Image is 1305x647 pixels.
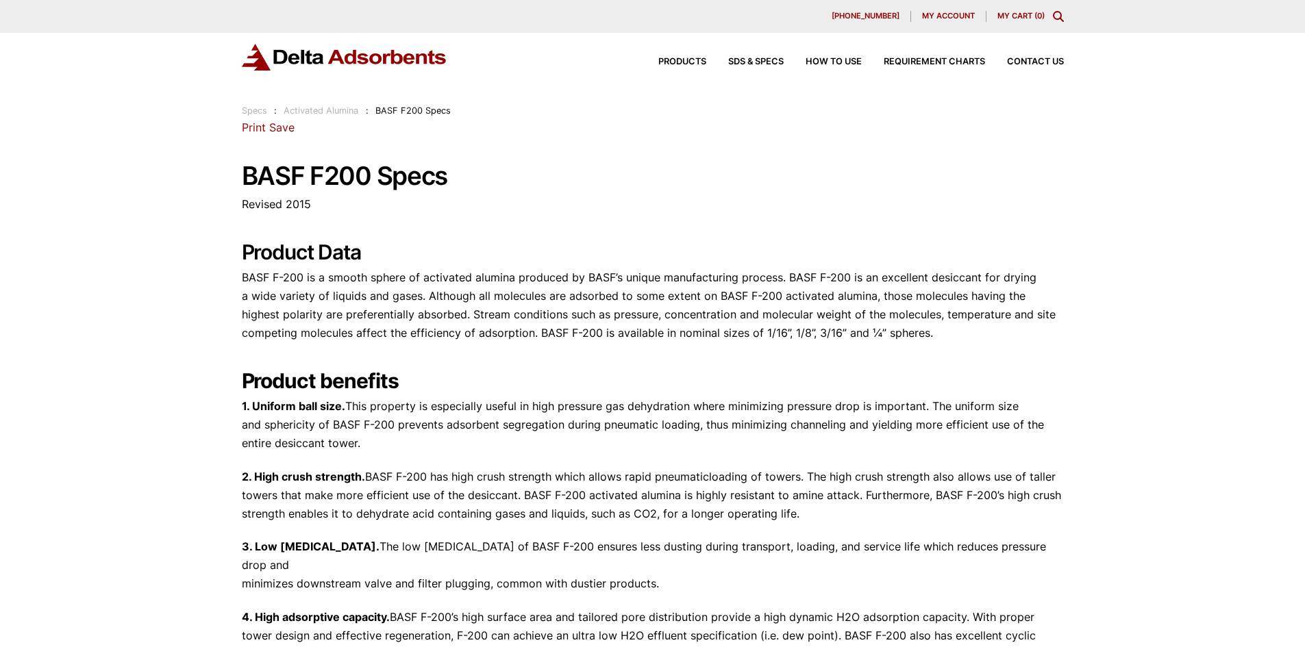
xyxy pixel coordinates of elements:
[706,58,784,66] a: SDS & SPECS
[242,195,1064,214] p: Revised 2015
[242,120,266,134] a: Print
[911,11,986,22] a: My account
[242,537,1064,594] p: The low [MEDICAL_DATA] of BASF F-200 ensures less dusting during transport, loading, and service ...
[1053,11,1064,22] div: Toggle Modal Content
[862,58,985,66] a: Requirement Charts
[658,58,706,66] span: Products
[806,58,862,66] span: How to Use
[242,268,1064,343] p: BASF F-200 is a smooth sphere of activated alumina produced by BASF’s unique manufacturing proces...
[728,58,784,66] span: SDS & SPECS
[832,12,899,20] span: [PHONE_NUMBER]
[242,540,380,553] strong: 3. Low [MEDICAL_DATA].
[242,162,1064,190] h1: BASF F200 Specs
[922,12,975,20] span: My account
[242,44,447,71] img: Delta Adsorbents
[242,399,345,413] strong: 1. Uniform ball size.
[242,610,390,624] strong: 4. High adsorptive capacity.
[284,105,358,116] a: Activated Alumina
[1037,11,1042,21] span: 0
[242,368,399,393] strong: Product benefits
[636,58,706,66] a: Products
[784,58,862,66] a: How to Use
[274,105,277,116] span: :
[242,468,1064,524] p: BASF F-200 has high crush strength which allows rapid pneumaticloading of towers. The high crush ...
[242,105,267,116] a: Specs
[997,11,1045,21] a: My Cart (0)
[366,105,369,116] span: :
[242,240,1064,264] h2: Product Data
[821,11,911,22] a: [PHONE_NUMBER]
[242,397,1064,453] p: This property is especially useful in high pressure gas dehydration where minimizing pressure dro...
[269,120,295,134] a: Save
[985,58,1064,66] a: Contact Us
[884,58,985,66] span: Requirement Charts
[242,470,365,483] strong: 2. High crush strength.
[375,105,451,116] span: BASF F200 Specs
[1007,58,1064,66] span: Contact Us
